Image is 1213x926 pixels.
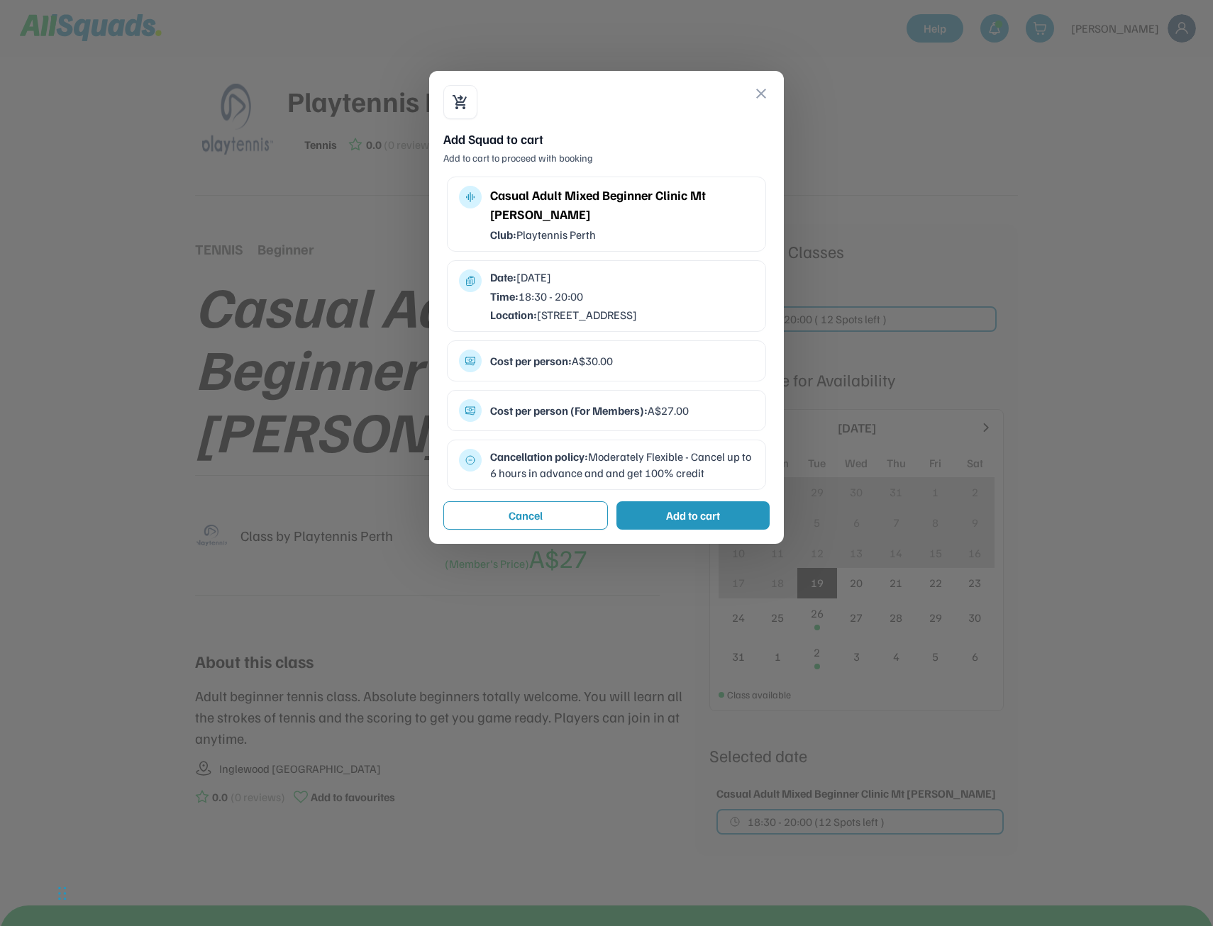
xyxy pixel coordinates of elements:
[490,307,754,323] div: [STREET_ADDRESS]
[490,403,648,418] strong: Cost per person (For Members):
[443,130,770,148] div: Add Squad to cart
[490,228,516,242] strong: Club:
[452,94,469,111] button: shopping_cart_checkout
[666,507,720,524] div: Add to cart
[490,270,516,284] strong: Date:
[490,289,519,303] strong: Time:
[490,449,754,481] div: Moderately Flexible - Cancel up to 6 hours in advance and and get 100% credit
[490,308,537,322] strong: Location:
[443,151,770,165] div: Add to cart to proceed with booking
[490,353,754,369] div: A$30.00
[490,450,588,464] strong: Cancellation policy:
[490,354,572,368] strong: Cost per person:
[490,227,754,242] div: Playtennis Perth
[465,191,476,203] button: multitrack_audio
[490,269,754,285] div: [DATE]
[490,403,754,418] div: A$27.00
[443,501,608,530] button: Cancel
[490,289,754,304] div: 18:30 - 20:00
[753,85,770,102] button: close
[490,186,754,224] div: Casual Adult Mixed Beginner Clinic Mt [PERSON_NAME]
